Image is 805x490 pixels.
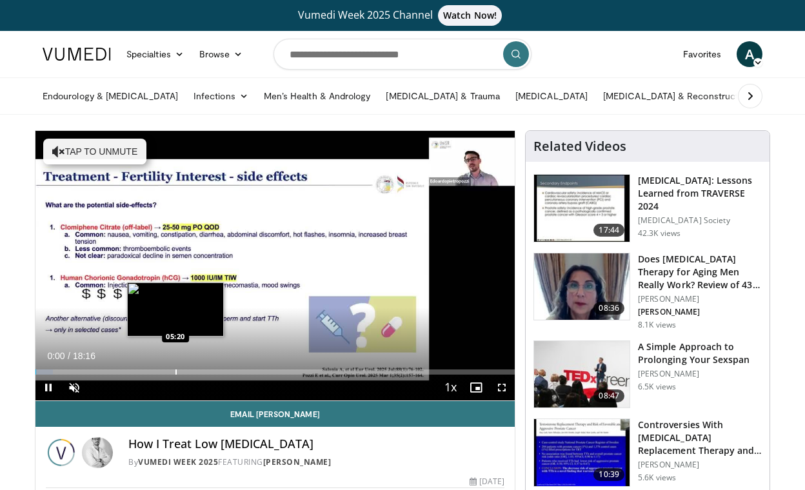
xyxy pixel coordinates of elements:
span: / [68,351,70,361]
img: VuMedi Logo [43,48,111,61]
a: Vumedi Week 2025 [138,456,218,467]
button: Pause [35,375,61,400]
a: Specialties [119,41,192,67]
a: 10:39 Controversies With [MEDICAL_DATA] Replacement Therapy and [MEDICAL_DATA] Can… [PERSON_NAME]... [533,418,762,487]
p: 8.1K views [638,320,676,330]
p: 5.6K views [638,473,676,483]
h4: Related Videos [533,139,626,154]
input: Search topics, interventions [273,39,532,70]
p: 42.3K views [638,228,681,239]
img: 4d4bce34-7cbb-4531-8d0c-5308a71d9d6c.150x105_q85_crop-smart_upscale.jpg [534,253,630,320]
span: 10:39 [593,468,624,481]
a: 08:36 Does [MEDICAL_DATA] Therapy for Aging Men Really Work? Review of 43 St… [PERSON_NAME] [PERS... [533,253,762,330]
div: [DATE] [470,476,504,487]
h3: [MEDICAL_DATA]: Lessons Learned from TRAVERSE 2024 [638,174,762,213]
a: 08:47 A Simple Approach to Prolonging Your Sexspan [PERSON_NAME] 6.5K views [533,340,762,409]
h4: How I Treat Low [MEDICAL_DATA] [128,437,504,451]
a: [MEDICAL_DATA] & Trauma [378,83,508,109]
img: 1317c62a-2f0d-4360-bee0-b1bff80fed3c.150x105_q85_crop-smart_upscale.jpg [534,175,630,242]
img: image.jpeg [127,282,224,337]
span: 08:47 [593,389,624,402]
a: Favorites [675,41,729,67]
h3: Does [MEDICAL_DATA] Therapy for Aging Men Really Work? Review of 43 St… [638,253,762,291]
span: 0:00 [47,351,65,361]
a: 17:44 [MEDICAL_DATA]: Lessons Learned from TRAVERSE 2024 [MEDICAL_DATA] Society 42.3K views [533,174,762,242]
video-js: Video Player [35,131,515,401]
span: Watch Now! [438,5,502,26]
a: [PERSON_NAME] [263,456,332,467]
div: By FEATURING [128,456,504,468]
a: Email [PERSON_NAME] [35,401,515,427]
span: 08:36 [593,302,624,315]
a: Infections [186,83,256,109]
button: Unmute [61,375,87,400]
p: 6.5K views [638,382,676,392]
a: A [737,41,762,67]
p: [PERSON_NAME] [638,294,762,304]
h3: A Simple Approach to Prolonging Your Sexspan [638,340,762,366]
button: Tap to unmute [43,139,146,164]
p: [PERSON_NAME] [638,369,762,379]
button: Playback Rate [437,375,463,400]
span: 18:16 [73,351,95,361]
img: c4bd4661-e278-4c34-863c-57c104f39734.150x105_q85_crop-smart_upscale.jpg [534,341,630,408]
a: Endourology & [MEDICAL_DATA] [35,83,186,109]
a: Vumedi Week 2025 ChannelWatch Now! [45,5,760,26]
h3: Controversies With [MEDICAL_DATA] Replacement Therapy and [MEDICAL_DATA] Can… [638,418,762,457]
a: Men’s Health & Andrology [256,83,379,109]
span: 17:44 [593,224,624,237]
p: [PERSON_NAME] [638,460,762,470]
p: [PERSON_NAME] [638,307,762,317]
img: Avatar [82,437,113,468]
img: 418933e4-fe1c-4c2e-be56-3ce3ec8efa3b.150x105_q85_crop-smart_upscale.jpg [534,419,630,486]
div: Progress Bar [35,369,515,375]
img: Vumedi Week 2025 [46,437,77,468]
a: [MEDICAL_DATA] [508,83,595,109]
p: [MEDICAL_DATA] Society [638,215,762,226]
button: Fullscreen [489,375,515,400]
button: Enable picture-in-picture mode [463,375,489,400]
a: Browse [192,41,251,67]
